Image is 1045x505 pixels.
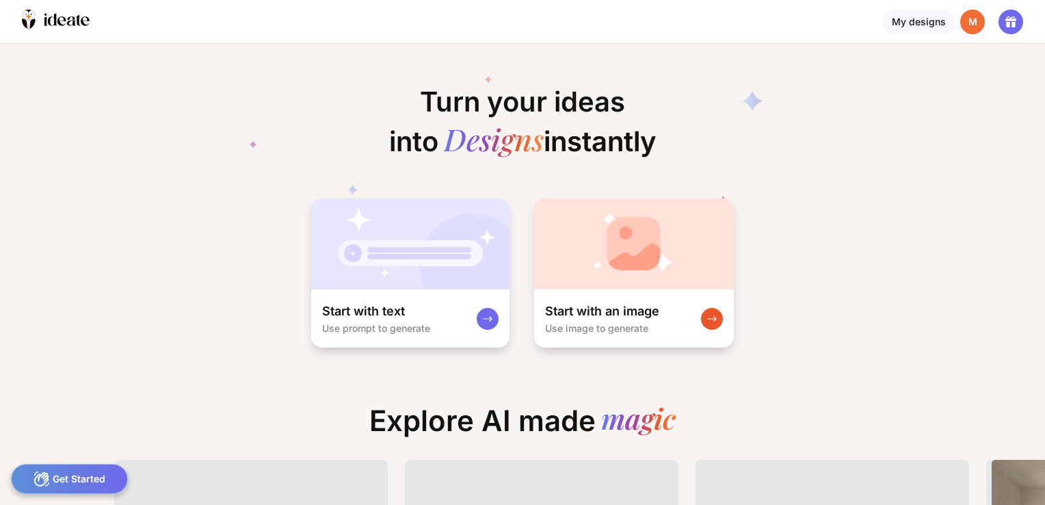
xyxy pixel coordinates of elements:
div: Get Started [11,464,128,494]
div: Start with an image [545,303,659,320]
div: magic [601,404,676,438]
div: Start with text [322,303,405,320]
div: Use prompt to generate [322,322,430,334]
div: Use image to generate [545,322,648,334]
div: My designs [883,10,955,34]
div: Explore AI made [358,404,687,449]
div: M [960,10,985,34]
img: startWithImageCardBg.jpg [534,198,734,289]
img: startWithTextCardBg.jpg [311,198,510,289]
